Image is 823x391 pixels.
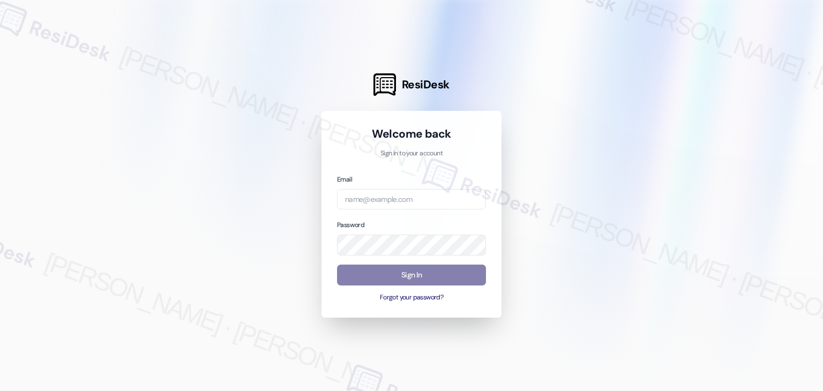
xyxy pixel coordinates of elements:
button: Forgot your password? [337,293,486,303]
p: Sign in to your account [337,149,486,159]
label: Password [337,221,364,229]
button: Sign In [337,265,486,285]
img: ResiDesk Logo [373,73,396,96]
h1: Welcome back [337,126,486,141]
input: name@example.com [337,189,486,210]
span: ResiDesk [402,77,450,92]
label: Email [337,175,352,184]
